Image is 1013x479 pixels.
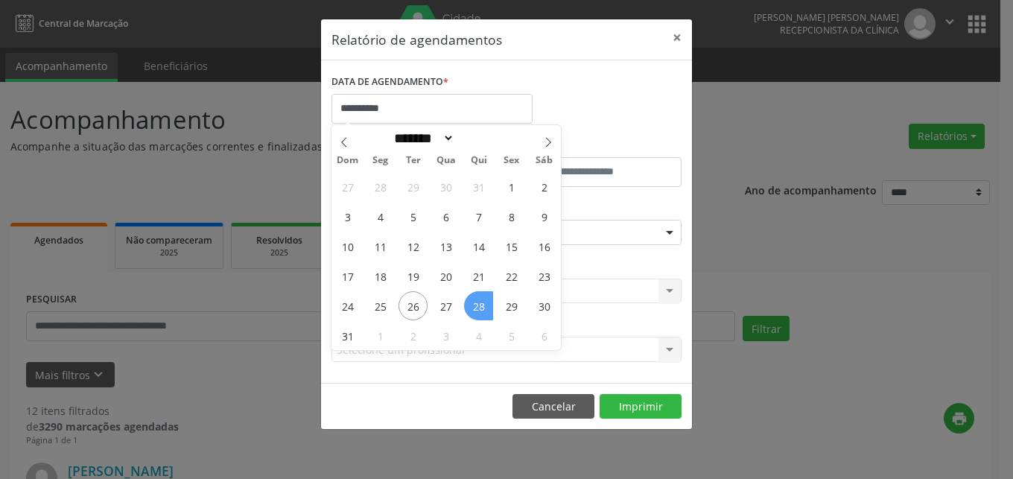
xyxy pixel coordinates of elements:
[431,291,460,320] span: Agosto 27, 2025
[495,156,528,165] span: Sex
[454,130,504,146] input: Year
[366,321,395,350] span: Setembro 1, 2025
[398,291,428,320] span: Agosto 26, 2025
[333,232,362,261] span: Agosto 10, 2025
[662,19,692,56] button: Close
[512,394,594,419] button: Cancelar
[464,261,493,291] span: Agosto 21, 2025
[397,156,430,165] span: Ter
[431,321,460,350] span: Setembro 3, 2025
[497,172,526,201] span: Agosto 1, 2025
[331,30,502,49] h5: Relatório de agendamentos
[389,130,454,146] select: Month
[530,261,559,291] span: Agosto 23, 2025
[331,71,448,94] label: DATA DE AGENDAMENTO
[497,291,526,320] span: Agosto 29, 2025
[333,172,362,201] span: Julho 27, 2025
[530,291,559,320] span: Agosto 30, 2025
[431,232,460,261] span: Agosto 13, 2025
[430,156,463,165] span: Qua
[464,232,493,261] span: Agosto 14, 2025
[464,202,493,231] span: Agosto 7, 2025
[510,134,682,157] label: ATÉ
[497,321,526,350] span: Setembro 5, 2025
[497,261,526,291] span: Agosto 22, 2025
[431,202,460,231] span: Agosto 6, 2025
[366,232,395,261] span: Agosto 11, 2025
[398,172,428,201] span: Julho 29, 2025
[600,394,682,419] button: Imprimir
[398,321,428,350] span: Setembro 2, 2025
[398,232,428,261] span: Agosto 12, 2025
[333,291,362,320] span: Agosto 24, 2025
[464,172,493,201] span: Julho 31, 2025
[530,202,559,231] span: Agosto 9, 2025
[364,156,397,165] span: Seg
[528,156,561,165] span: Sáb
[431,261,460,291] span: Agosto 20, 2025
[464,321,493,350] span: Setembro 4, 2025
[333,202,362,231] span: Agosto 3, 2025
[463,156,495,165] span: Qui
[366,291,395,320] span: Agosto 25, 2025
[398,202,428,231] span: Agosto 5, 2025
[530,172,559,201] span: Agosto 2, 2025
[431,172,460,201] span: Julho 30, 2025
[497,202,526,231] span: Agosto 8, 2025
[398,261,428,291] span: Agosto 19, 2025
[366,202,395,231] span: Agosto 4, 2025
[530,321,559,350] span: Setembro 6, 2025
[497,232,526,261] span: Agosto 15, 2025
[366,172,395,201] span: Julho 28, 2025
[333,261,362,291] span: Agosto 17, 2025
[464,291,493,320] span: Agosto 28, 2025
[331,156,364,165] span: Dom
[530,232,559,261] span: Agosto 16, 2025
[366,261,395,291] span: Agosto 18, 2025
[333,321,362,350] span: Agosto 31, 2025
